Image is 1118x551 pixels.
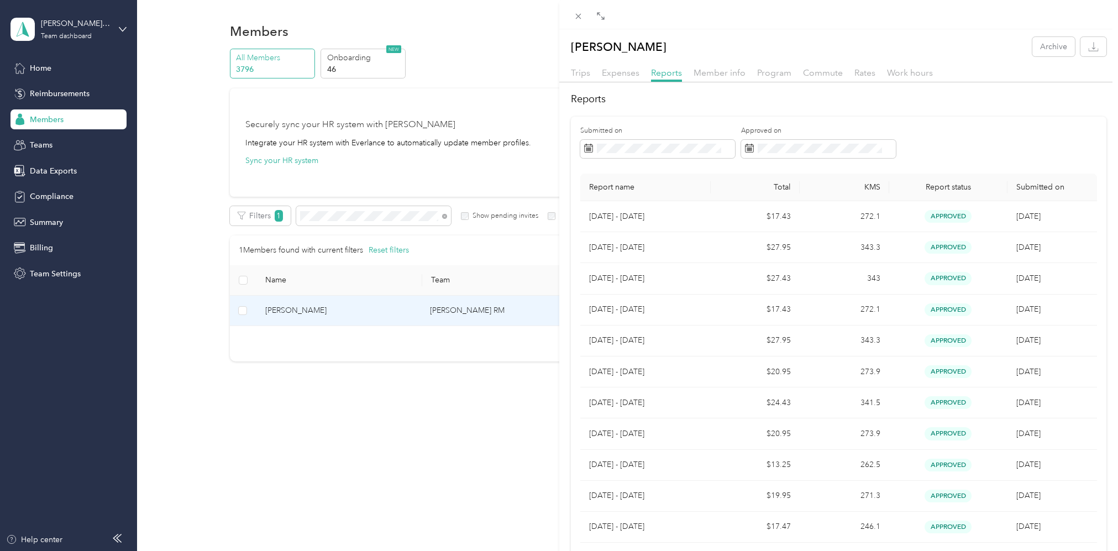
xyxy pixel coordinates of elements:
[800,512,889,543] td: 246.1
[1032,37,1075,56] button: Archive
[925,396,972,409] span: approved
[1016,243,1041,252] span: [DATE]
[800,356,889,387] td: 273.9
[1016,460,1041,469] span: [DATE]
[1016,212,1041,221] span: [DATE]
[1016,305,1041,314] span: [DATE]
[800,326,889,356] td: 343.3
[589,521,702,533] p: [DATE] - [DATE]
[925,241,972,254] span: approved
[651,67,682,78] span: Reports
[803,67,843,78] span: Commute
[711,512,800,543] td: $17.47
[589,211,702,223] p: [DATE] - [DATE]
[571,92,1107,107] h2: Reports
[1016,522,1041,531] span: [DATE]
[741,126,896,136] label: Approved on
[711,326,800,356] td: $27.95
[1056,489,1118,551] iframe: Everlance-gr Chat Button Frame
[589,459,702,471] p: [DATE] - [DATE]
[571,67,590,78] span: Trips
[589,490,702,502] p: [DATE] - [DATE]
[602,67,639,78] span: Expenses
[757,67,791,78] span: Program
[711,201,800,232] td: $17.43
[800,450,889,481] td: 262.5
[1007,174,1096,201] th: Submitted on
[800,201,889,232] td: 272.1
[925,334,972,347] span: approved
[694,67,746,78] span: Member info
[800,418,889,449] td: 273.9
[720,182,791,192] div: Total
[925,272,972,285] span: approved
[711,387,800,418] td: $24.43
[589,303,702,316] p: [DATE] - [DATE]
[711,263,800,294] td: $27.43
[711,232,800,263] td: $27.95
[711,481,800,512] td: $19.95
[589,366,702,378] p: [DATE] - [DATE]
[800,263,889,294] td: 343
[1016,274,1041,283] span: [DATE]
[800,232,889,263] td: 343.3
[925,521,972,533] span: approved
[571,37,666,56] p: [PERSON_NAME]
[589,397,702,409] p: [DATE] - [DATE]
[854,67,875,78] span: Rates
[711,418,800,449] td: $20.95
[589,242,702,254] p: [DATE] - [DATE]
[925,303,972,316] span: approved
[580,126,735,136] label: Submitted on
[1016,335,1041,345] span: [DATE]
[925,459,972,471] span: approved
[925,427,972,440] span: approved
[580,174,711,201] th: Report name
[925,490,972,502] span: approved
[711,356,800,387] td: $20.95
[925,210,972,223] span: approved
[800,481,889,512] td: 271.3
[711,295,800,326] td: $17.43
[800,295,889,326] td: 272.1
[925,365,972,378] span: approved
[589,272,702,285] p: [DATE] - [DATE]
[589,428,702,440] p: [DATE] - [DATE]
[589,334,702,347] p: [DATE] - [DATE]
[898,182,999,192] span: Report status
[809,182,880,192] div: KMS
[1016,429,1041,438] span: [DATE]
[1016,367,1041,376] span: [DATE]
[711,450,800,481] td: $13.25
[1016,398,1041,407] span: [DATE]
[800,387,889,418] td: 341.5
[887,67,933,78] span: Work hours
[1016,491,1041,500] span: [DATE]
